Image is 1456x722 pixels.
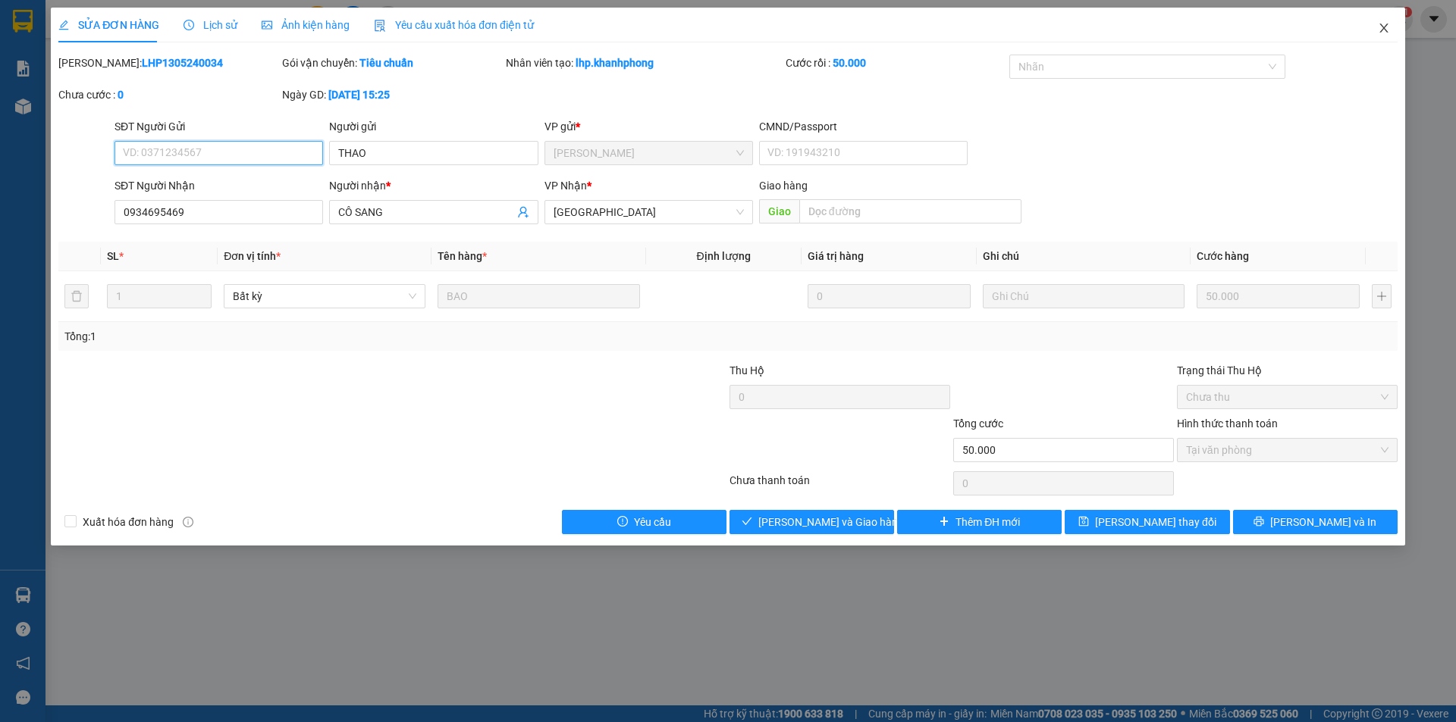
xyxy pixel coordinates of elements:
span: SL [107,250,119,262]
div: CMND/Passport [759,118,968,135]
span: Định lượng [697,250,751,262]
div: Tổng: 1 [64,328,562,345]
div: Chưa cước : [58,86,279,103]
button: Close [1363,8,1405,50]
span: Chưa thu [1186,386,1389,408]
span: Cước hàng [1197,250,1249,262]
img: icon [374,20,386,32]
div: SĐT Người Gửi [115,118,323,135]
span: printer [1254,516,1264,528]
span: save [1078,516,1089,528]
b: [DATE] 15:25 [328,89,390,101]
span: picture [262,20,272,30]
span: user-add [517,206,529,218]
b: LHP1305240034 [142,57,223,69]
div: Trạng thái Thu Hộ [1177,362,1398,379]
div: SĐT Người Nhận [115,177,323,194]
button: plusThêm ĐH mới [897,510,1062,534]
button: delete [64,284,89,308]
div: Nhân viên tạo: [506,55,783,71]
input: VD: Bàn, Ghế [438,284,639,308]
div: Cước rồi : [786,55,1006,71]
span: Xuất hóa đơn hàng [77,514,180,530]
div: Người nhận [329,177,538,194]
button: exclamation-circleYêu cầu [562,510,726,534]
div: [PERSON_NAME]: [58,55,279,71]
button: save[PERSON_NAME] thay đổi [1065,510,1229,534]
button: check[PERSON_NAME] và Giao hàng [730,510,894,534]
span: Lịch sử [184,19,237,31]
span: Thu Hộ [730,364,764,377]
span: clock-circle [184,20,194,30]
b: Tiêu chuẩn [359,57,413,69]
span: VP Nhận [544,180,587,192]
span: Tên hàng [438,250,487,262]
span: Ảnh kiện hàng [262,19,350,31]
span: Tại văn phòng [1186,439,1389,461]
b: 50.000 [833,57,866,69]
button: printer[PERSON_NAME] và In [1233,510,1398,534]
input: 0 [1197,284,1360,308]
span: Giá trị hàng [808,250,864,262]
span: SỬA ĐƠN HÀNG [58,19,159,31]
span: plus [939,516,949,528]
div: Ngày GD: [282,86,503,103]
span: edit [58,20,69,30]
span: Lê Hồng Phong [554,142,744,164]
span: [PERSON_NAME] và In [1270,514,1376,530]
span: [PERSON_NAME] và Giao hàng [758,514,904,530]
span: Nha Trang [554,201,744,223]
label: Hình thức thanh toán [1177,417,1278,430]
span: [PERSON_NAME] thay đổi [1095,514,1216,530]
input: Ghi Chú [983,284,1185,308]
span: Yêu cầu xuất hóa đơn điện tử [374,19,534,31]
span: Đơn vị tính [224,250,281,262]
span: Yêu cầu [634,514,671,530]
b: 0 [118,89,124,101]
span: close [1378,22,1390,34]
button: plus [1372,284,1392,308]
div: Chưa thanh toán [728,472,952,499]
span: Thêm ĐH mới [955,514,1020,530]
input: Dọc đường [799,199,1021,223]
span: info-circle [183,517,193,527]
div: Gói vận chuyển: [282,55,503,71]
span: Tổng cước [953,417,1003,430]
input: 0 [808,284,971,308]
span: exclamation-circle [617,516,628,528]
span: check [742,516,752,528]
div: Người gửi [329,118,538,135]
div: VP gửi [544,118,753,135]
span: Giao hàng [759,180,808,192]
span: Bất kỳ [233,285,416,308]
span: Giao [759,199,799,223]
th: Ghi chú [977,242,1191,271]
b: lhp.khanhphong [576,57,654,69]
